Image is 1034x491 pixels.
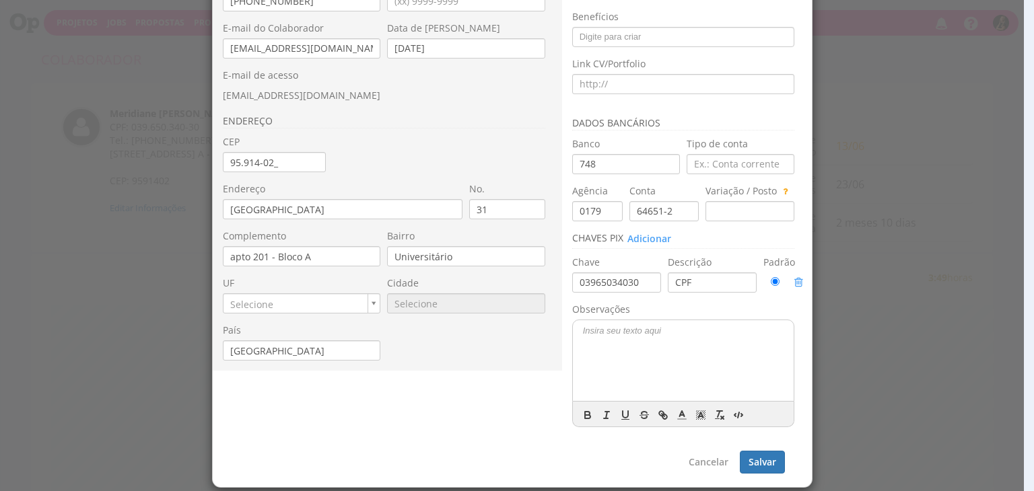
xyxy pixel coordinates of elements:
[223,116,545,128] h3: ENDEREÇO
[572,256,600,269] label: Chave
[572,303,630,316] label: Observações
[223,276,234,290] label: UF
[223,229,286,243] label: Complemento
[572,231,795,249] h3: Chaves PIX
[572,74,795,94] input: http://
[223,199,463,219] input: Digite o logradouro do cliente (Rua, Avenida, Alameda)
[387,276,419,290] label: Cidade
[223,152,326,172] input: 00.000-000
[740,451,785,474] button: Salvar
[223,38,381,59] input: Informe um e-mail válido
[680,451,737,474] button: Cancelar
[223,340,381,361] input: Brasil
[223,293,381,313] a: Selecione
[691,407,710,423] span: Cor de Fundo
[705,184,777,198] label: Variação / Posto
[223,324,241,337] label: País
[223,182,265,196] label: Endereço
[387,229,415,243] label: Bairro
[387,293,545,313] input: Selecione
[572,118,795,130] h3: Dados bancários
[223,246,381,266] input: Complemento do endereço
[572,57,646,71] label: Link CV/Portfolio
[673,407,691,423] span: Cor do Texto
[627,231,672,246] button: Adicionar
[223,294,363,315] span: Selecione
[572,137,600,151] label: Banco
[572,184,608,198] label: Agência
[387,38,545,59] input: dd/mm/aaaa
[687,154,794,174] input: Ex.: Conta corrente
[687,137,748,151] label: Tipo de conta
[780,185,788,197] span: Utilize este campo para informar dados adicionais ou específicos para esta conta. Ex: 013 - Poupança
[223,135,240,149] label: CEP
[469,182,485,196] label: No.
[629,184,656,198] label: Conta
[572,10,619,24] label: Benefícios
[223,22,324,35] label: E-mail do Colaborador
[668,256,712,269] label: Descrição
[387,22,500,35] label: Data de [PERSON_NAME]
[223,89,380,102] span: Edite na tela de usuários e permissões
[223,69,545,82] p: E-mail de acesso
[763,256,795,269] label: Padrão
